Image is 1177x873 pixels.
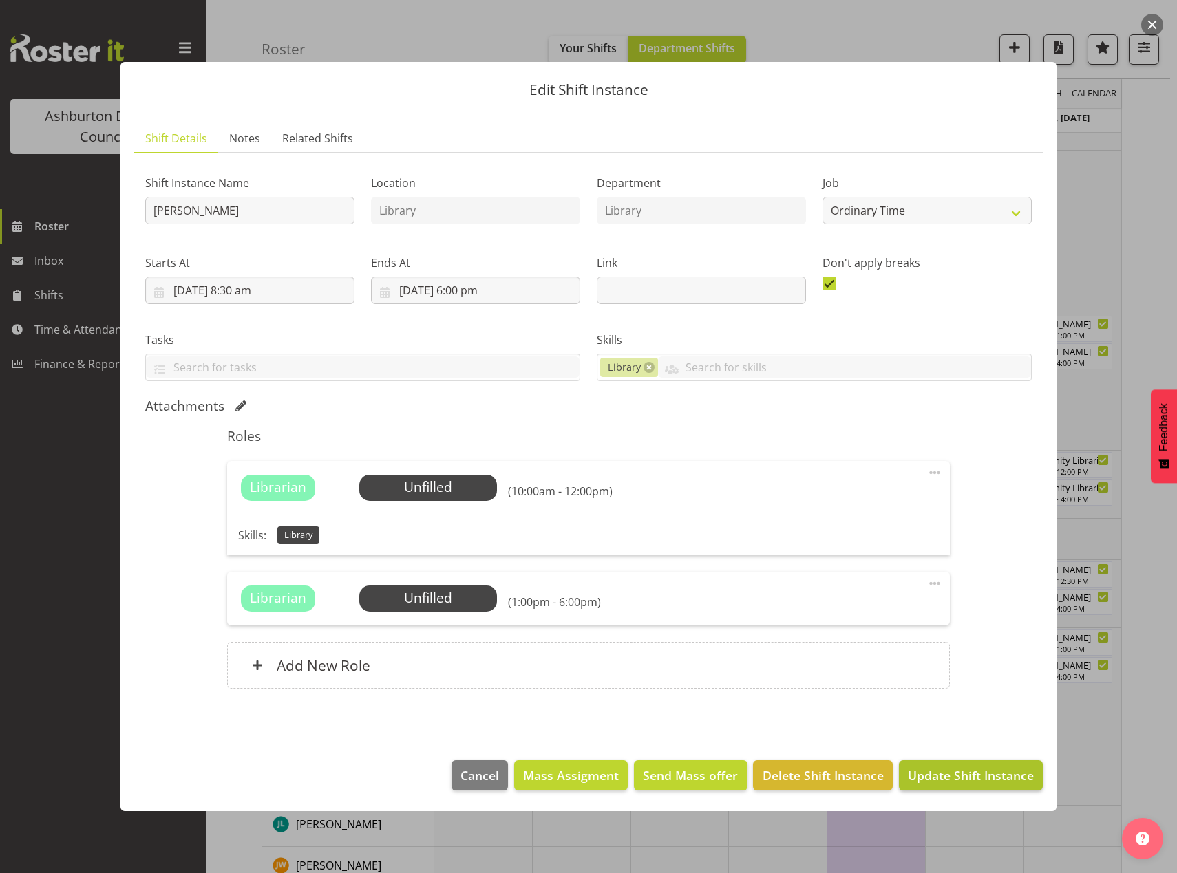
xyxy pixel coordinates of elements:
label: Job [823,175,1032,191]
button: Delete Shift Instance [753,760,892,790]
span: Delete Shift Instance [763,766,884,784]
span: Mass Assigment [523,766,619,784]
label: Department [597,175,806,191]
span: Library [284,528,312,541]
label: Starts At [145,255,354,271]
span: Unfilled [404,477,452,496]
label: Ends At [371,255,580,271]
button: Cancel [452,760,508,790]
input: Search for skills [658,356,1031,378]
span: Related Shifts [282,130,353,147]
label: Shift Instance Name [145,175,354,191]
label: Link [597,255,806,271]
span: Send Mass offer [643,766,738,784]
span: Unfilled [404,588,452,607]
span: Feedback [1158,403,1170,451]
h6: (10:00am - 12:00pm) [508,484,613,498]
h6: Add New Role [277,656,370,674]
img: help-xxl-2.png [1136,832,1149,845]
span: Shift Details [145,130,207,147]
label: Skills [597,332,1032,348]
button: Mass Assigment [514,760,628,790]
span: Librarian [250,477,306,497]
input: Shift Instance Name [145,197,354,224]
label: Don't apply breaks [823,255,1032,271]
label: Tasks [145,332,580,348]
input: Click to select... [371,277,580,304]
button: Feedback - Show survey [1151,389,1177,483]
span: Cancel [460,766,499,784]
h6: (1:00pm - 6:00pm) [508,595,601,609]
span: Library [608,360,641,375]
span: Update Shift Instance [908,766,1034,784]
input: Search for tasks [146,356,580,378]
button: Update Shift Instance [899,760,1043,790]
span: Notes [229,130,260,147]
h5: Attachments [145,398,224,414]
input: Click to select... [145,277,354,304]
p: Skills: [238,527,266,543]
label: Location [371,175,580,191]
button: Send Mass offer [634,760,747,790]
span: Librarian [250,588,306,608]
p: Edit Shift Instance [134,83,1043,97]
h5: Roles [227,428,949,444]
